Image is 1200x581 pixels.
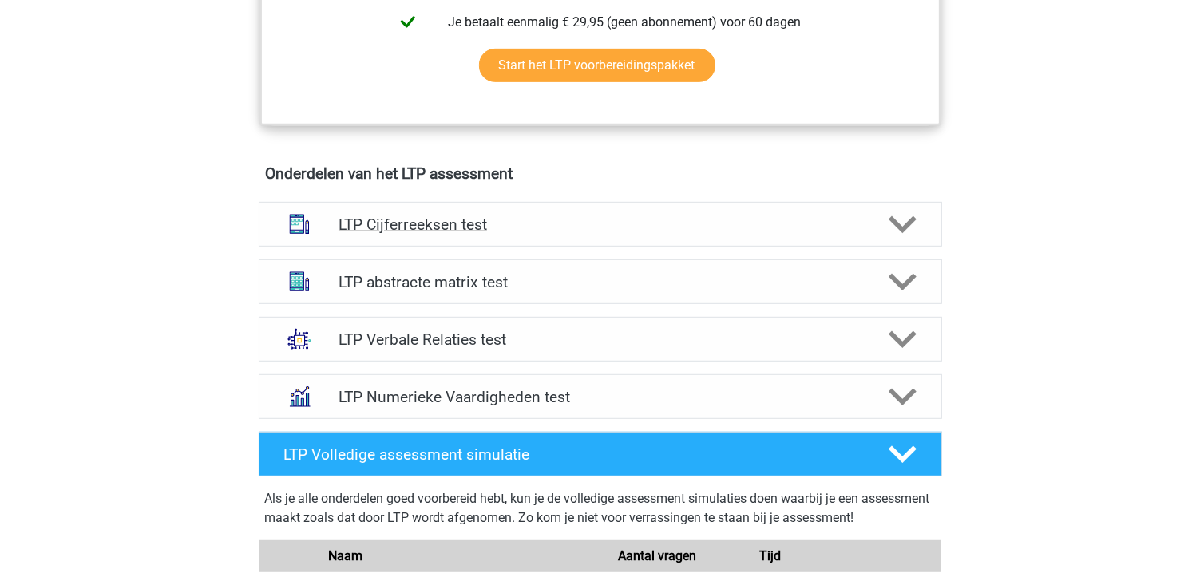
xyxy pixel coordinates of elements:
[279,318,320,360] img: analogieen
[284,445,862,464] h4: LTP Volledige assessment simulatie
[252,374,949,419] a: numeriek redeneren LTP Numerieke Vaardigheden test
[252,432,949,476] a: LTP Volledige assessment simulatie
[252,259,949,304] a: abstracte matrices LTP abstracte matrix test
[714,547,827,566] div: Tijd
[600,547,713,566] div: Aantal vragen
[339,215,861,234] h4: LTP Cijferreeksen test
[252,202,949,247] a: cijferreeksen LTP Cijferreeksen test
[339,330,861,349] h4: LTP Verbale Relaties test
[279,376,320,417] img: numeriek redeneren
[266,164,935,183] h4: Onderdelen van het LTP assessment
[252,317,949,362] a: analogieen LTP Verbale Relaties test
[279,261,320,302] img: abstracte matrices
[479,49,715,82] a: Start het LTP voorbereidingspakket
[339,388,861,406] h4: LTP Numerieke Vaardigheden test
[339,273,861,291] h4: LTP abstracte matrix test
[265,489,936,534] div: Als je alle onderdelen goed voorbereid hebt, kun je de volledige assessment simulaties doen waarb...
[279,204,320,245] img: cijferreeksen
[316,547,600,566] div: Naam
